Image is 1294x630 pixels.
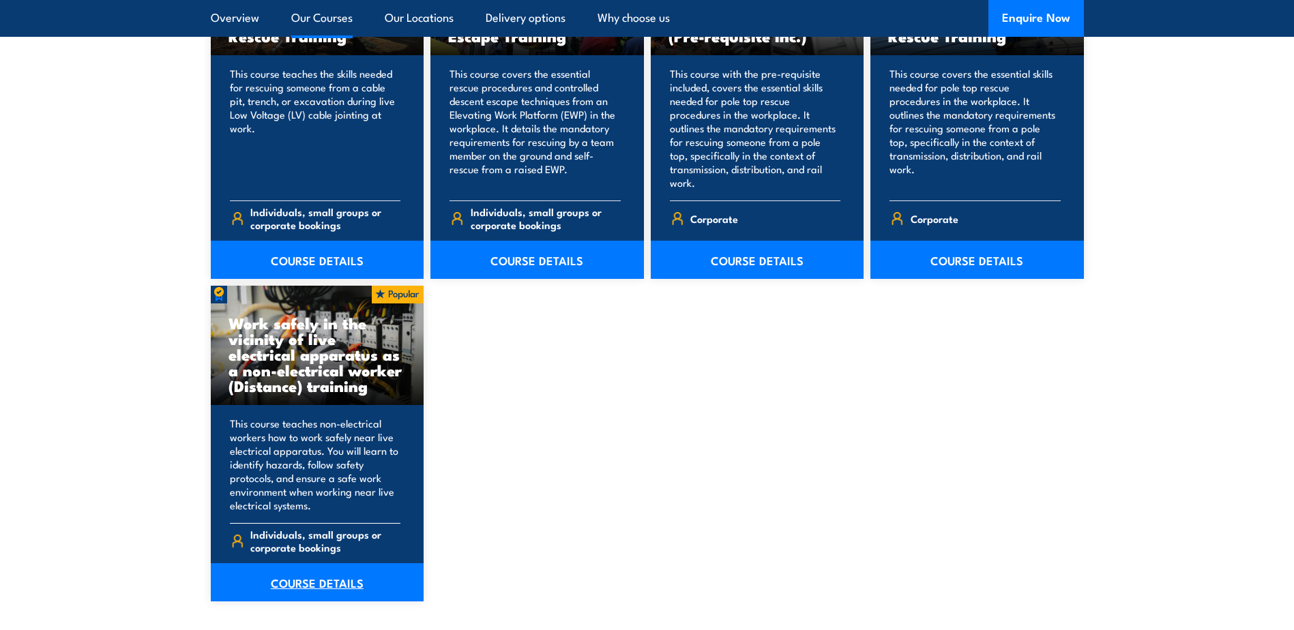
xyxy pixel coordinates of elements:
[229,315,407,393] h3: Work safely in the vicinity of live electrical apparatus as a non-electrical worker (Distance) tr...
[211,241,424,279] a: COURSE DETAILS
[668,12,847,44] h3: Perform pole top rescue (Pre-requisite Inc.)
[690,208,738,229] span: Corporate
[450,67,621,190] p: This course covers the essential rescue procedures and controlled descent escape techniques from ...
[230,67,401,190] p: This course teaches the skills needed for rescuing someone from a cable pit, trench, or excavatio...
[430,241,644,279] a: COURSE DETAILS
[889,67,1061,190] p: This course covers the essential skills needed for pole top rescue procedures in the workplace. I...
[211,563,424,601] a: COURSE DETAILS
[250,205,400,231] span: Individuals, small groups or corporate bookings
[911,208,958,229] span: Corporate
[230,417,401,512] p: This course teaches non-electrical workers how to work safely near live electrical apparatus. You...
[888,12,1066,44] h3: Perform Pole Top Rescue Training
[471,205,621,231] span: Individuals, small groups or corporate bookings
[870,241,1084,279] a: COURSE DETAILS
[250,528,400,554] span: Individuals, small groups or corporate bookings
[651,241,864,279] a: COURSE DETAILS
[670,67,841,190] p: This course with the pre-requisite included, covers the essential skills needed for pole top resc...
